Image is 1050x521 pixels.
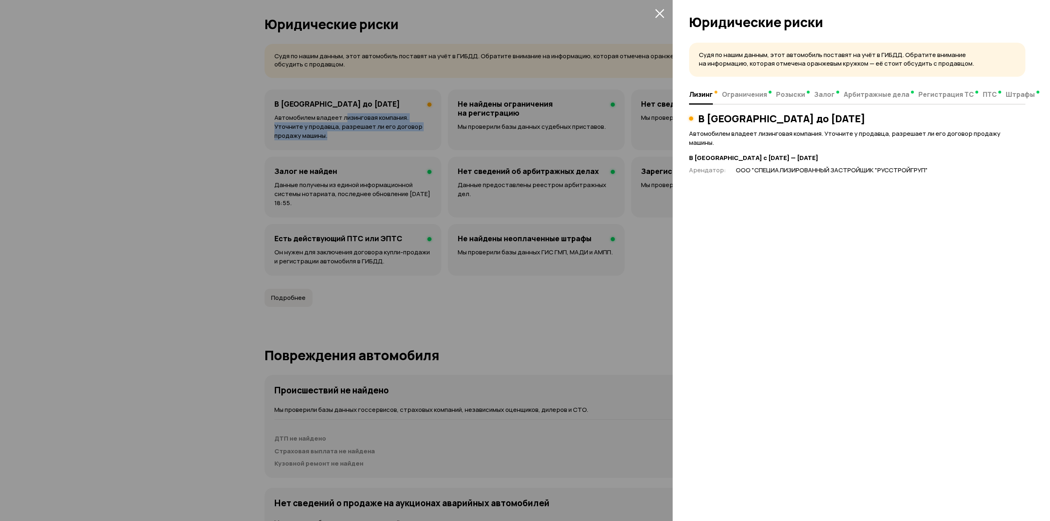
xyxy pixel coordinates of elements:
[689,154,1025,162] strong: В [GEOGRAPHIC_DATA] с [DATE] — [DATE]
[698,113,865,124] h3: В [GEOGRAPHIC_DATA] до [DATE]
[689,166,726,175] p: Арендатор :
[699,50,974,68] span: Судя по нашим данным, этот автомобиль поставят на учёт в ГИБДД. Обратите внимание на информацию, ...
[776,90,805,98] span: Розыски
[653,7,666,20] button: закрыть
[689,129,1025,147] p: Автомобилем владеет лизинговая компания. Уточните у продавца, разрешает ли его договор продажу ма...
[983,90,997,98] span: ПТС
[722,90,767,98] span: Ограничения
[814,90,835,98] span: Залог
[736,166,1025,175] p: ООО "СПЕЦИАЛИЗИРОВАННЫЙ ЗАСТРОЙЩИК "РУССТРОЙГРУП"
[918,90,974,98] span: Регистрация ТС
[844,90,909,98] span: Арбитражные дела
[689,90,713,98] span: Лизинг
[1006,90,1035,98] span: Штрафы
